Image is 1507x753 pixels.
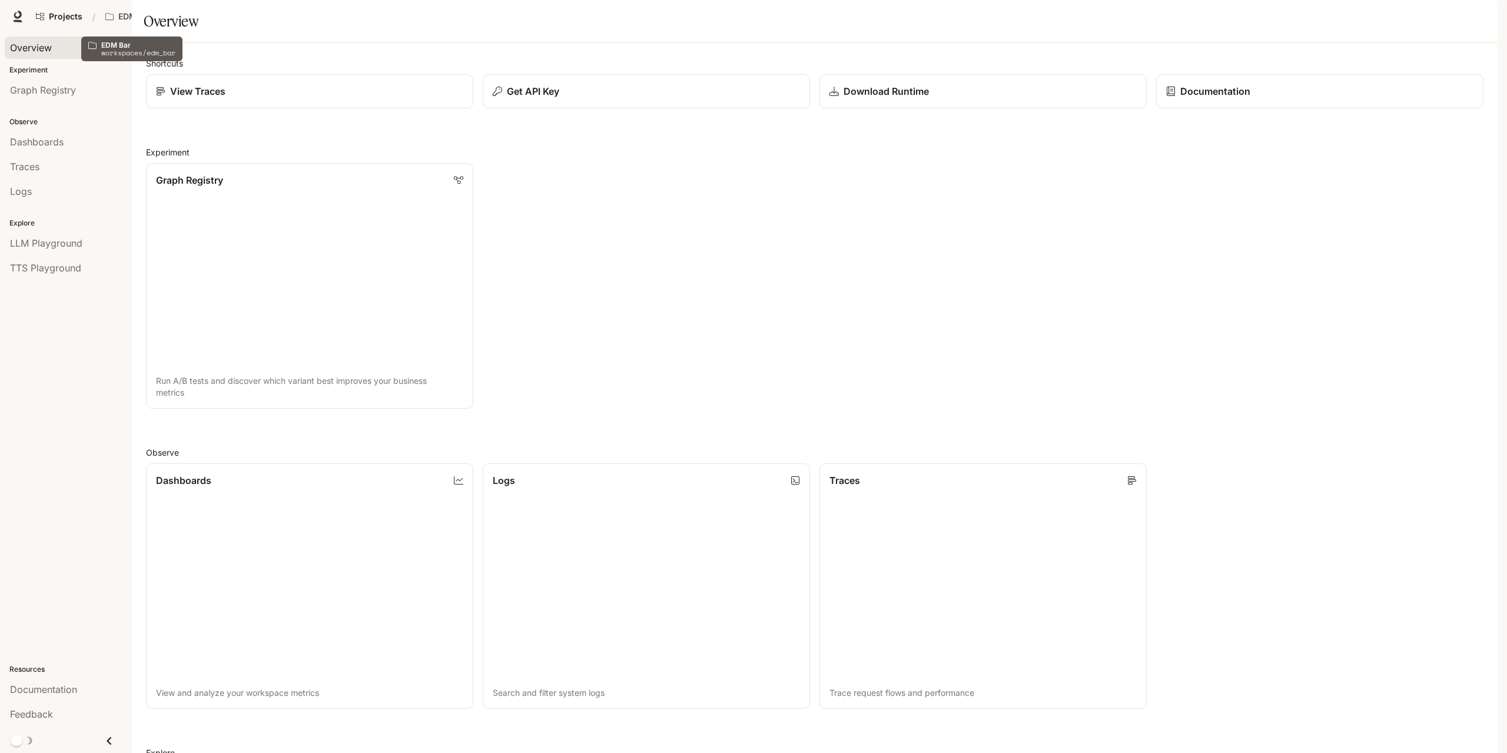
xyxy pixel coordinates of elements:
h2: Shortcuts [146,57,1483,69]
p: Get API Key [507,84,559,98]
p: Dashboards [156,473,211,487]
p: View Traces [170,84,225,98]
p: Traces [829,473,860,487]
div: / [88,11,100,23]
button: Open workspace menu [100,5,171,28]
h1: Overview [144,9,198,33]
a: TracesTrace request flows and performance [819,463,1147,709]
a: Go to projects [31,5,88,28]
p: Trace request flows and performance [829,687,1137,699]
a: View Traces [146,74,473,108]
p: Download Runtime [844,84,929,98]
p: EDM Bar [101,41,175,49]
a: LogsSearch and filter system logs [483,463,810,709]
p: Search and filter system logs [493,687,800,699]
h2: Observe [146,446,1483,459]
p: EDM Bar [118,12,152,22]
p: Graph Registry [156,173,223,187]
a: Documentation [1156,74,1483,108]
p: workspaces/edm_bar [101,49,175,57]
a: DashboardsView and analyze your workspace metrics [146,463,473,709]
p: View and analyze your workspace metrics [156,687,463,699]
h2: Experiment [146,146,1483,158]
p: Logs [493,473,515,487]
p: Run A/B tests and discover which variant best improves your business metrics [156,375,463,399]
span: Projects [49,12,82,22]
p: Documentation [1180,84,1250,98]
button: Get API Key [483,74,810,108]
a: Graph RegistryRun A/B tests and discover which variant best improves your business metrics [146,163,473,409]
a: Download Runtime [819,74,1147,108]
